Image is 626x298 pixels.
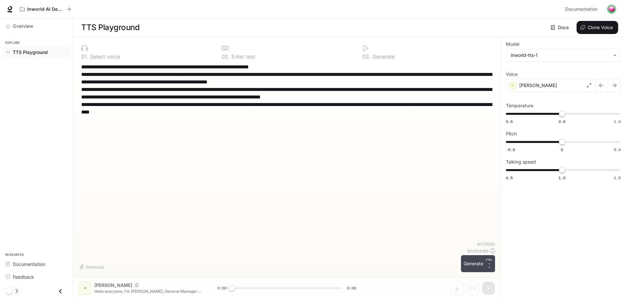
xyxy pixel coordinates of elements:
span: Feedback [13,273,34,280]
img: User avatar [607,5,616,14]
button: GenerateCTRL +⏎ [461,255,495,272]
p: Talking speed [506,160,536,164]
p: Inworld AI Demos [27,7,64,12]
div: inworld-tts-1 [506,49,620,61]
span: 0.6 [506,119,513,124]
a: Documentation [3,258,70,270]
div: inworld-tts-1 [511,52,610,59]
span: -5.0 [506,147,515,152]
p: Select voice [88,54,120,59]
button: All workspaces [17,3,74,16]
p: 0 1 . [81,54,88,59]
span: TTS Playground [13,49,48,56]
p: 0 2 . [222,54,230,59]
span: 0.8 [559,119,565,124]
span: 0 [561,147,563,152]
a: Docs [549,21,571,34]
button: Close drawer [53,285,68,298]
p: 0 3 . [362,54,371,59]
span: 1.5 [614,175,621,181]
a: Feedback [3,271,70,283]
button: Shortcuts [79,262,106,272]
p: Voice [506,72,518,77]
span: Dark mode toggle [6,287,12,294]
span: 1.0 [559,175,565,181]
p: Pitch [506,131,517,136]
a: Overview [3,20,70,32]
h1: TTS Playground [81,21,139,34]
p: ⏎ [486,258,492,270]
button: User avatar [605,3,618,16]
p: Generate [371,54,395,59]
a: TTS Playground [3,46,70,58]
span: Documentation [13,261,45,268]
p: 877 / 1000 [477,241,495,247]
p: Temperature [506,103,533,108]
a: Documentation [562,3,602,16]
button: Clone Voice [577,21,618,34]
span: Overview [13,23,33,29]
p: Enter text [230,54,255,59]
span: 5.0 [614,147,621,152]
span: Documentation [565,5,598,13]
p: [PERSON_NAME] [519,82,557,89]
span: 1.0 [614,119,621,124]
p: $ 0.004385 [468,248,488,254]
p: Model [506,42,519,46]
span: 0.5 [506,175,513,181]
p: CTRL + [486,258,492,266]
